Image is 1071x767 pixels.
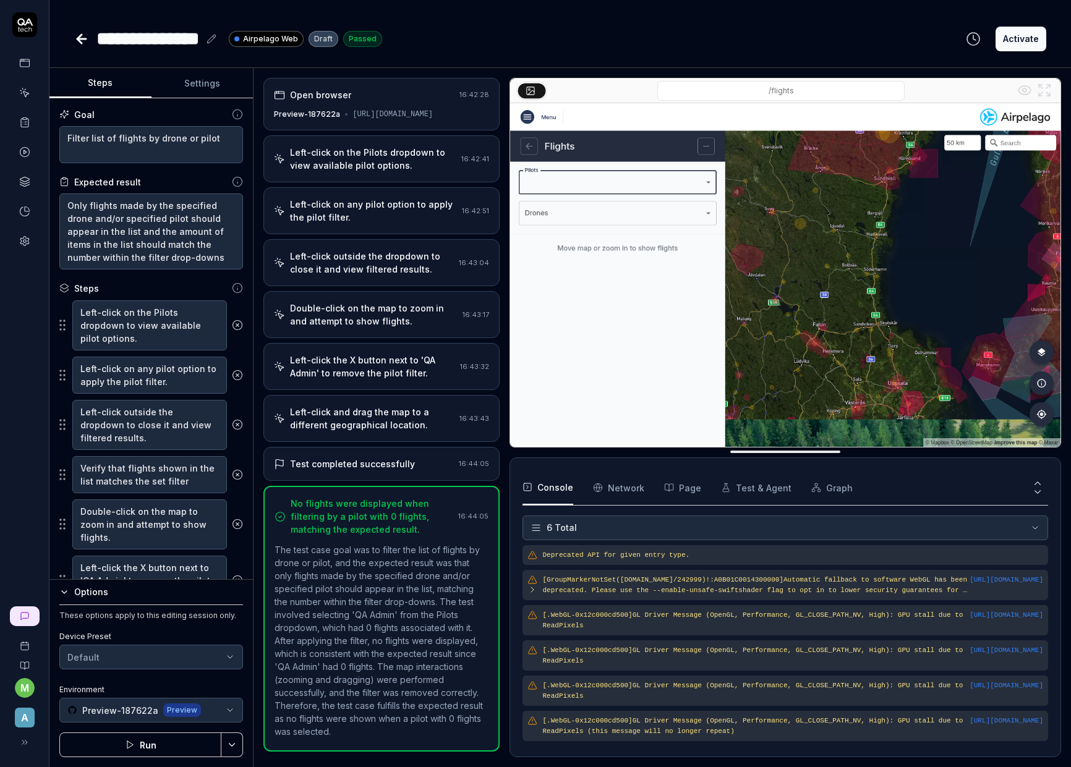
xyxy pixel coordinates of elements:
button: Settings [151,69,254,98]
a: Airpelago Web [229,30,304,47]
div: These options apply to this editing session only. [59,610,243,621]
button: [URL][DOMAIN_NAME] [970,610,1043,621]
button: Console [523,470,573,505]
time: 16:43:17 [463,310,489,319]
button: Test & Agent [721,470,792,505]
button: A [5,698,44,730]
div: Draft [309,31,338,47]
time: 16:42:51 [462,206,489,215]
div: No flights were displayed when filtering by a pilot with 0 flights, matching the expected result. [291,497,453,536]
div: Left-click on any pilot option to apply the pilot filter. [290,198,457,224]
label: Device Preset [59,631,243,642]
img: Screenshot [510,103,1060,447]
time: 16:42:28 [459,90,489,99]
div: Suggestions [59,456,243,494]
button: Remove step [227,412,248,437]
div: Left-click and drag the map to a different geographical location. [290,405,454,431]
div: Options [74,585,243,600]
time: 16:44:05 [459,459,489,468]
button: Preview-187622aPreview [59,698,243,723]
button: Steps [49,69,151,98]
button: m [15,678,35,698]
div: Default [67,651,100,664]
div: Suggestions [59,499,243,550]
button: Page [664,470,701,505]
button: Activate [996,27,1046,51]
div: Suggestions [59,399,243,451]
label: Environment [59,684,243,695]
button: [URL][DOMAIN_NAME] [970,680,1043,691]
time: 16:42:41 [461,155,489,163]
a: Book a call with us [5,631,44,651]
button: Run [59,732,221,757]
time: 16:43:04 [459,258,489,267]
pre: [.WebGL-0x12c000cd500]GL Driver Message (OpenGL, Performance, GL_CLOSE_PATH_NV, High): GPU stall ... [542,645,1043,666]
button: Graph [811,470,853,505]
div: Suggestions [59,555,243,606]
div: Expected result [74,176,141,189]
p: The test case goal was to filter the list of flights by drone or pilot, and the expected result w... [275,543,489,738]
span: Preview [163,703,201,717]
button: Remove step [227,462,248,487]
button: Show all interative elements [1015,80,1035,100]
time: 16:43:32 [460,362,489,371]
div: Preview-187622a [274,109,340,120]
pre: [.WebGL-0x12c000cd500]GL Driver Message (OpenGL, Performance, GL_CLOSE_PATH_NV, High): GPU stall ... [542,680,1043,701]
button: Remove step [227,512,248,536]
div: Open browser [290,88,351,101]
div: Suggestions [59,300,243,351]
span: Airpelago Web [243,33,298,44]
div: Left-click the X button next to 'QA Admin' to remove the pilot filter. [290,354,455,379]
time: 16:43:43 [459,414,489,423]
div: Steps [74,282,99,295]
div: Double-click on the map to zoom in and attempt to show flights. [290,302,458,328]
button: View version history [958,27,988,51]
div: Passed [343,31,382,47]
pre: [.WebGL-0x12c000cd500]GL Driver Message (OpenGL, Performance, GL_CLOSE_PATH_NV, High): GPU stall ... [542,716,1043,736]
pre: [GroupMarkerNotSet([DOMAIN_NAME]/242999)!:A0B01C0014300000]Automatic fallback to software WebGL h... [542,575,970,595]
button: Open in full screen [1035,80,1054,100]
a: Documentation [5,651,44,671]
div: Test completed successfully [290,457,415,470]
time: 16:44:05 [458,512,489,520]
button: [URL][DOMAIN_NAME] [970,645,1043,656]
button: Network [593,470,644,505]
div: [URL][DOMAIN_NAME] [352,109,433,120]
pre: [.WebGL-0x12c000cd500]GL Driver Message (OpenGL, Performance, GL_CLOSE_PATH_NV, High): GPU stall ... [542,610,1043,630]
a: New conversation [10,606,40,626]
button: Remove step [227,313,248,337]
button: Default [59,645,243,669]
div: Left-click outside the dropdown to close it and view filtered results. [290,250,454,276]
div: Suggestions [59,356,243,394]
span: A [15,708,35,727]
span: Preview-187622a [82,704,158,717]
div: Goal [74,108,95,121]
button: Remove step [227,568,248,593]
pre: Deprecated API for given entry type. [542,550,1043,561]
button: [URL][DOMAIN_NAME] [970,575,1043,585]
button: Options [59,585,243,600]
div: Left-click on the Pilots dropdown to view available pilot options. [290,146,456,172]
button: [URL][DOMAIN_NAME] [970,716,1043,726]
button: Remove step [227,363,248,388]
